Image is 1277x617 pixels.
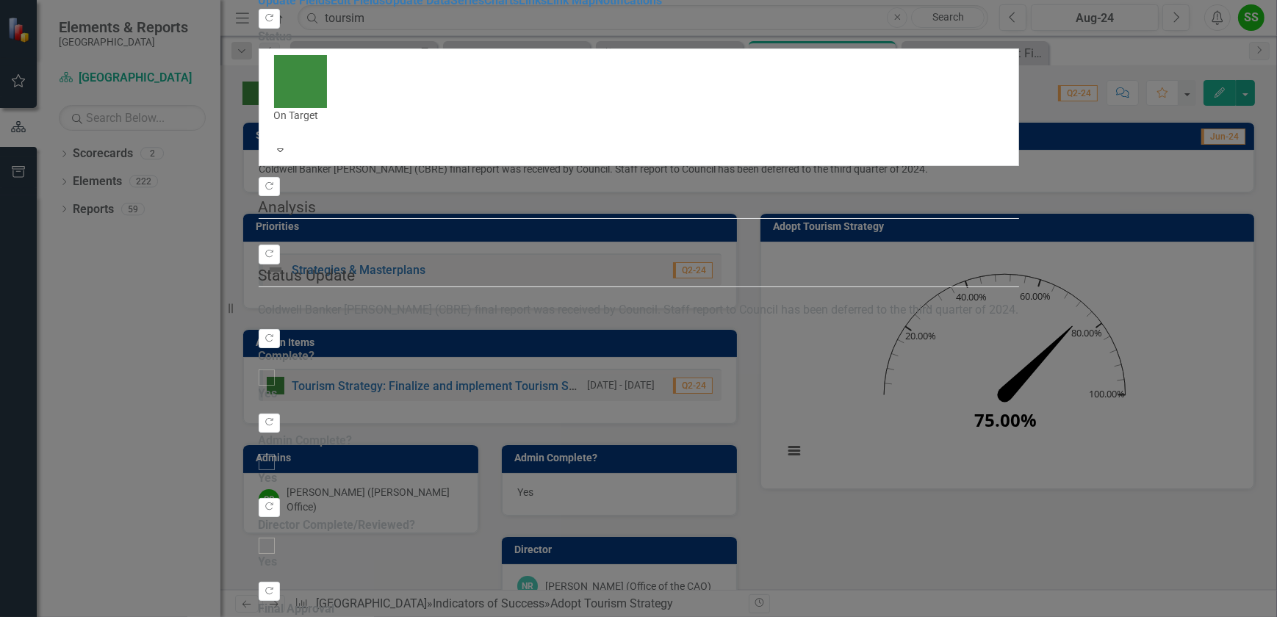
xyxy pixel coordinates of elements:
[259,517,1019,534] label: Director Complete/Reviewed?
[259,196,1019,219] legend: Analysis
[259,433,1019,450] label: Admin Complete?
[259,302,1019,319] p: Coldwell Banker [PERSON_NAME] (CBRE) final report was received by Council. Staff report to Counci...
[259,470,1019,487] div: Yes
[259,386,1019,403] div: Yes
[274,55,327,108] img: On Target
[259,29,1019,46] label: Status
[259,264,1019,287] legend: Status Update
[274,108,1004,123] div: On Target
[259,554,1019,571] div: Yes
[259,348,1019,365] label: Complete?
